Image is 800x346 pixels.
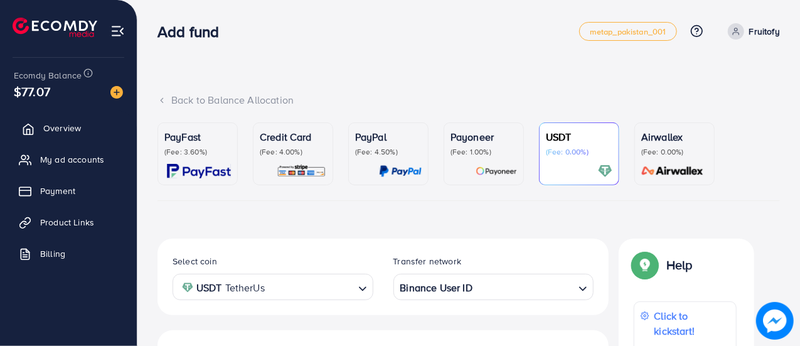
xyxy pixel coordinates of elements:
[40,216,94,229] span: Product Links
[641,129,708,144] p: Airwallex
[9,210,127,235] a: Product Links
[9,147,127,172] a: My ad accounts
[579,22,677,41] a: metap_pakistan_001
[723,23,780,40] a: Fruitofy
[9,178,127,203] a: Payment
[225,279,265,297] span: TetherUs
[173,255,217,268] label: Select coin
[182,282,193,293] img: coin
[590,28,666,36] span: metap_pakistan_001
[546,147,612,157] p: (Fee: 0.00%)
[110,86,123,99] img: image
[269,278,353,297] input: Search for option
[451,147,517,157] p: (Fee: 1.00%)
[756,302,794,340] img: image
[477,278,573,297] input: Search for option
[157,93,780,107] div: Back to Balance Allocation
[167,164,231,178] img: card
[654,308,730,338] p: Click to kickstart!
[164,129,231,144] p: PayFast
[260,129,326,144] p: Credit Card
[393,255,462,268] label: Transfer network
[598,164,612,178] img: card
[379,164,422,178] img: card
[13,18,97,37] img: logo
[260,147,326,157] p: (Fee: 4.00%)
[157,23,229,41] h3: Add fund
[637,164,708,178] img: card
[9,116,127,141] a: Overview
[277,164,326,178] img: card
[196,279,222,297] strong: USDT
[666,257,693,273] p: Help
[40,247,65,260] span: Billing
[164,147,231,157] p: (Fee: 3.60%)
[546,129,612,144] p: USDT
[641,147,708,157] p: (Fee: 0.00%)
[14,69,82,82] span: Ecomdy Balance
[355,129,422,144] p: PayPal
[355,147,422,157] p: (Fee: 4.50%)
[9,241,127,266] a: Billing
[173,274,373,300] div: Search for option
[14,82,50,100] span: $77.07
[634,254,656,276] img: Popup guide
[40,185,75,197] span: Payment
[400,279,472,297] strong: Binance User ID
[476,164,517,178] img: card
[393,274,594,300] div: Search for option
[451,129,517,144] p: Payoneer
[749,24,780,39] p: Fruitofy
[110,24,125,38] img: menu
[43,122,81,134] span: Overview
[40,153,104,166] span: My ad accounts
